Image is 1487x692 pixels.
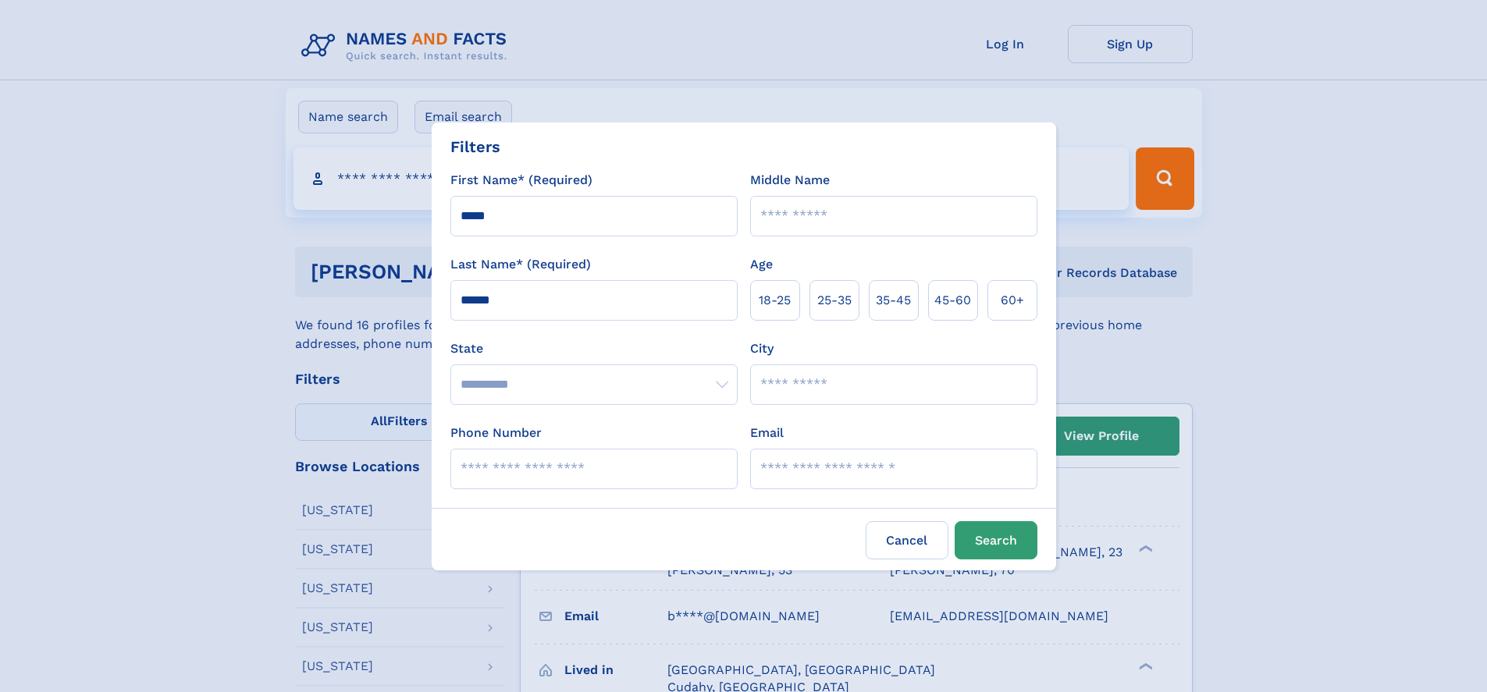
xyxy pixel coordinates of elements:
[750,424,784,442] label: Email
[1001,291,1024,310] span: 60+
[750,255,773,274] label: Age
[450,255,591,274] label: Last Name* (Required)
[955,521,1037,559] button: Search
[876,291,911,310] span: 35‑45
[450,339,738,358] label: State
[866,521,948,559] label: Cancel
[934,291,971,310] span: 45‑60
[450,135,500,158] div: Filters
[759,291,791,310] span: 18‑25
[450,171,592,190] label: First Name* (Required)
[450,424,542,442] label: Phone Number
[750,339,774,358] label: City
[750,171,830,190] label: Middle Name
[817,291,852,310] span: 25‑35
